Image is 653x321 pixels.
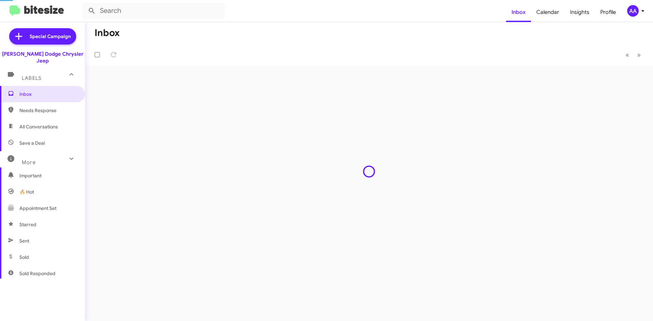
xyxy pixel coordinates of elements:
[9,28,76,44] a: Special Campaign
[506,2,531,22] a: Inbox
[627,5,639,17] div: AA
[621,48,633,62] button: Previous
[595,2,621,22] a: Profile
[82,3,225,19] input: Search
[19,91,77,97] span: Inbox
[19,254,29,261] span: Sold
[19,140,45,146] span: Save a Deal
[19,172,77,179] span: Important
[625,51,629,59] span: «
[565,2,595,22] a: Insights
[637,51,641,59] span: »
[19,205,56,212] span: Appointment Set
[19,221,36,228] span: Starred
[633,48,645,62] button: Next
[19,270,55,277] span: Sold Responded
[22,159,36,165] span: More
[22,75,41,81] span: Labels
[95,28,120,38] h1: Inbox
[622,48,645,62] nav: Page navigation example
[19,107,77,114] span: Needs Response
[621,5,646,17] button: AA
[531,2,565,22] a: Calendar
[19,237,29,244] span: Sent
[19,123,58,130] span: All Conversations
[19,189,34,195] span: 🔥 Hot
[30,33,71,40] span: Special Campaign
